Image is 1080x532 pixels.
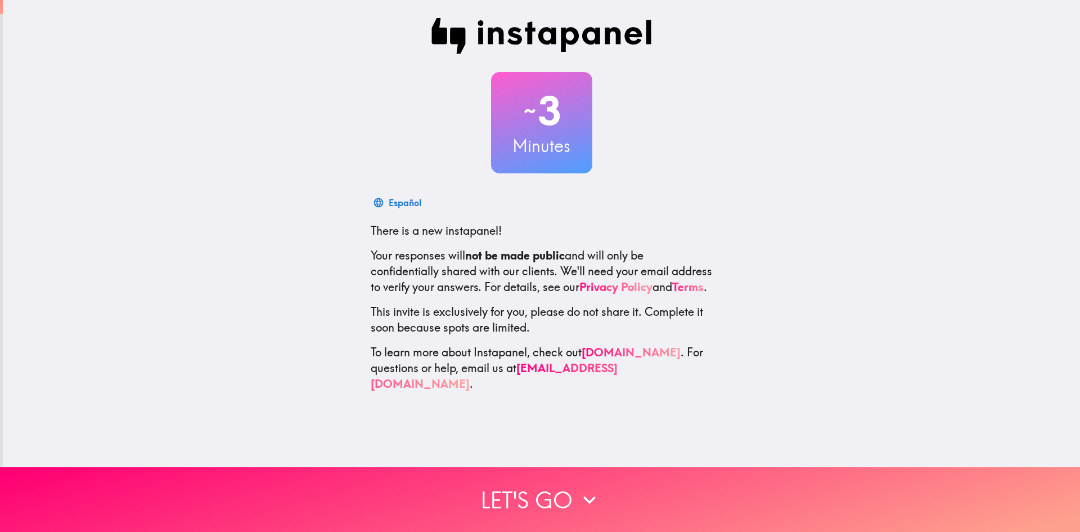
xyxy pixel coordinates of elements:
[389,195,421,211] div: Español
[371,248,713,295] p: Your responses will and will only be confidentially shared with our clients. We'll need your emai...
[522,94,538,128] span: ~
[672,280,704,294] a: Terms
[491,134,592,158] h3: Minutes
[371,361,618,391] a: [EMAIL_ADDRESS][DOMAIN_NAME]
[371,304,713,336] p: This invite is exclusively for you, please do not share it. Complete it soon because spots are li...
[371,345,713,392] p: To learn more about Instapanel, check out . For questions or help, email us at .
[465,248,565,262] b: not be made public
[371,223,502,238] span: There is a new instapanel!
[431,18,652,54] img: Instapanel
[491,88,592,134] h2: 3
[371,191,426,214] button: Español
[582,345,681,359] a: [DOMAIN_NAME]
[579,280,652,294] a: Privacy Policy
